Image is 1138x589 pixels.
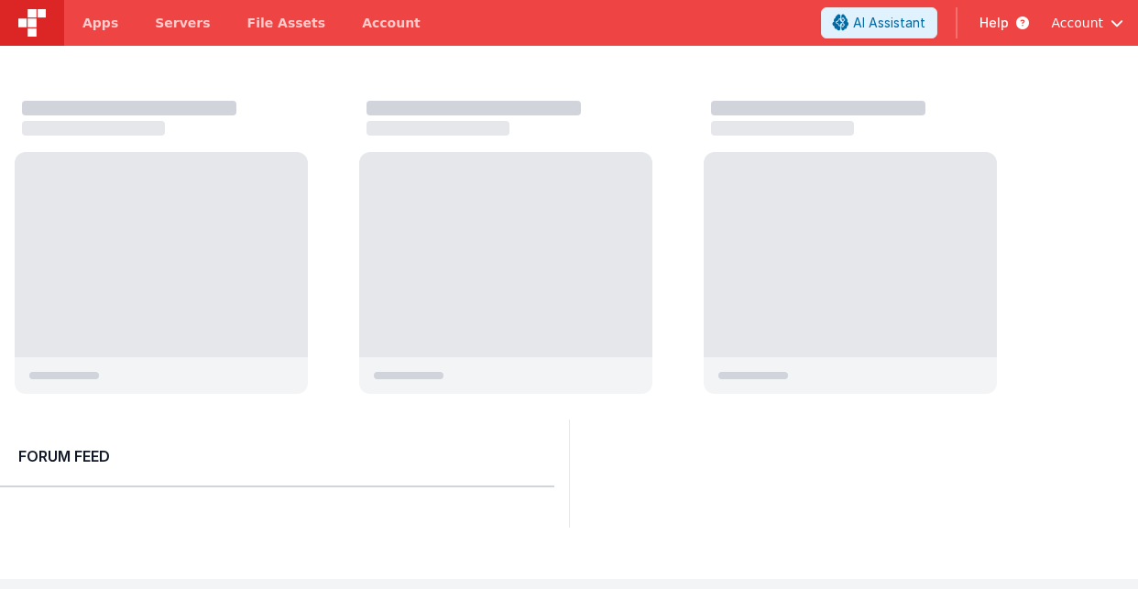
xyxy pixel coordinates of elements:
[1051,14,1123,32] button: Account
[18,445,536,467] h2: Forum Feed
[853,14,925,32] span: AI Assistant
[247,14,326,32] span: File Assets
[155,14,210,32] span: Servers
[82,14,118,32] span: Apps
[1051,14,1103,32] span: Account
[821,7,937,38] button: AI Assistant
[979,14,1009,32] span: Help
